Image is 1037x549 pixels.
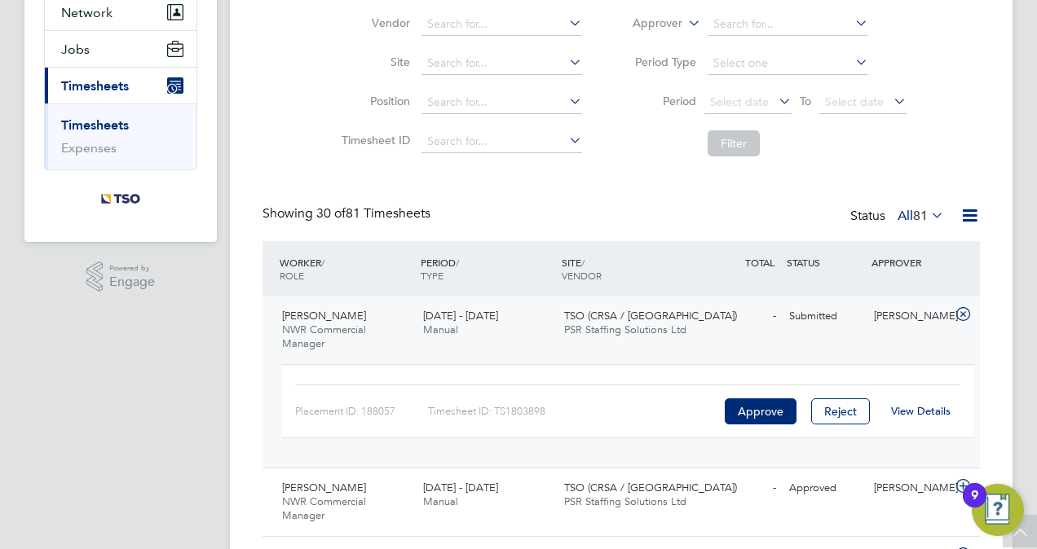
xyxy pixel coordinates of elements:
[581,256,585,269] span: /
[811,398,870,424] button: Reject
[564,309,737,323] span: TSO (CRSA / [GEOGRAPHIC_DATA])
[562,269,602,282] span: VENDOR
[45,68,196,103] button: Timesheets
[109,261,155,275] span: Powered by
[698,475,783,502] div: -
[421,269,443,282] span: TYPE
[423,323,458,336] span: Manual
[783,248,867,277] div: STATUS
[421,91,582,114] input: Search for...
[698,303,783,330] div: -
[282,481,366,494] span: [PERSON_NAME]
[86,261,156,292] a: Powered byEngage
[421,52,582,75] input: Search for...
[321,256,324,269] span: /
[891,404,951,418] a: View Details
[850,205,947,228] div: Status
[867,303,952,330] div: [PERSON_NAME]
[564,323,686,336] span: PSR Staffing Solutions Ltd
[710,94,769,109] span: Select date
[564,481,737,494] span: TSO (CRSA / [GEOGRAPHIC_DATA])
[456,256,459,269] span: /
[708,130,760,156] button: Filter
[280,269,304,282] span: ROLE
[337,133,410,147] label: Timesheet ID
[423,481,498,494] span: [DATE] - [DATE]
[421,13,582,36] input: Search for...
[282,309,366,323] span: [PERSON_NAME]
[45,103,196,169] div: Timesheets
[44,187,197,213] a: Go to home page
[564,494,686,508] span: PSR Staffing Solutions Ltd
[558,248,699,290] div: SITE
[337,55,410,69] label: Site
[898,208,944,224] label: All
[825,94,884,109] span: Select date
[337,15,410,30] label: Vendor
[282,323,366,350] span: NWR Commercial Manager
[783,303,867,330] div: Submitted
[61,78,129,94] span: Timesheets
[783,475,867,502] div: Approved
[913,208,928,224] span: 81
[276,248,417,290] div: WORKER
[423,494,458,508] span: Manual
[725,398,797,424] button: Approve
[623,94,696,108] label: Period
[417,248,558,290] div: PERIOD
[972,484,1024,536] button: Open Resource Center, 9 new notifications
[295,398,428,424] div: Placement ID: 188057
[45,31,196,67] button: Jobs
[109,275,155,289] span: Engage
[337,94,410,108] label: Position
[282,494,366,522] span: NWR Commercial Manager
[61,5,113,20] span: Network
[708,13,868,36] input: Search for...
[316,205,346,222] span: 30 of
[316,205,430,222] span: 81 Timesheets
[971,495,978,516] div: 9
[61,140,117,156] a: Expenses
[795,90,816,112] span: To
[263,205,434,222] div: Showing
[61,117,129,133] a: Timesheets
[61,42,90,57] span: Jobs
[745,256,774,269] span: TOTAL
[428,398,721,424] div: Timesheet ID: TS1803898
[421,130,582,153] input: Search for...
[623,55,696,69] label: Period Type
[708,52,868,75] input: Select one
[423,309,498,323] span: [DATE] - [DATE]
[867,475,952,502] div: [PERSON_NAME]
[609,15,682,32] label: Approver
[867,248,952,277] div: APPROVER
[92,187,149,213] img: tso-uk-logo-retina.png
